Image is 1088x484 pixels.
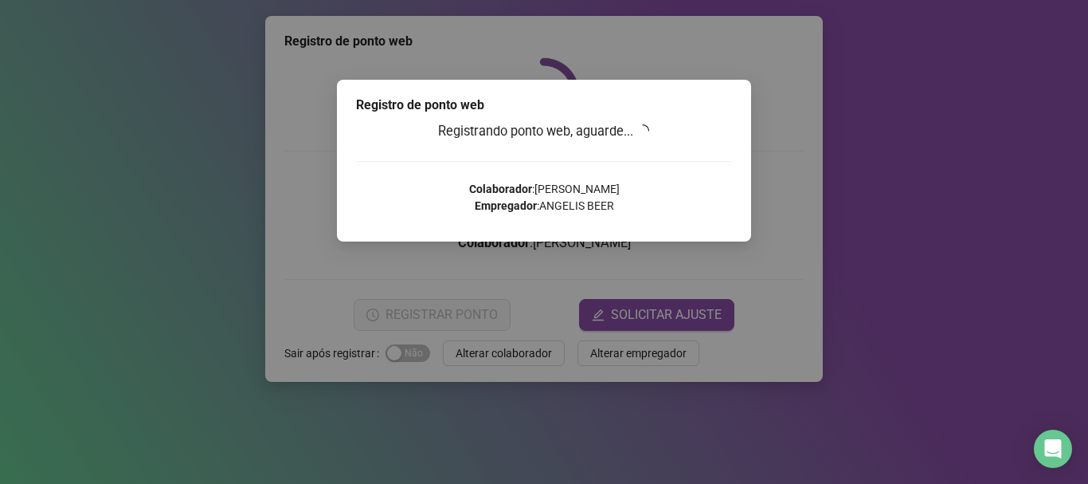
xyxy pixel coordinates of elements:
strong: Empregador [475,199,537,212]
div: Open Intercom Messenger [1034,430,1072,468]
strong: Colaborador [469,183,532,195]
h3: Registrando ponto web, aguarde... [356,121,732,142]
div: Registro de ponto web [356,96,732,115]
span: loading [636,124,651,138]
p: : [PERSON_NAME] : ANGELIS BEER [356,181,732,214]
